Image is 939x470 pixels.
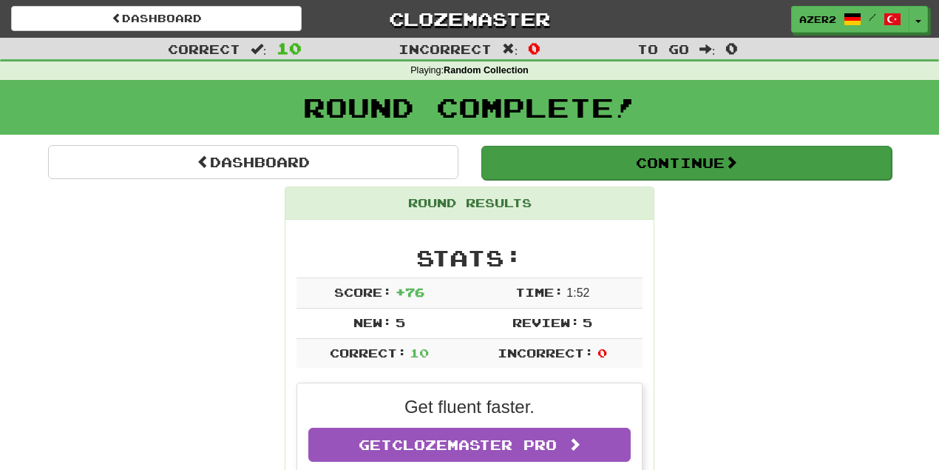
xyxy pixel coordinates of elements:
span: Incorrect [399,41,492,56]
span: / [869,12,876,22]
span: 10 [277,39,302,57]
span: To go [637,41,689,56]
span: Incorrect: [498,346,594,360]
span: 1 : 52 [566,286,589,299]
a: Dashboard [48,145,458,179]
h1: Round Complete! [5,93,934,122]
a: GetClozemaster Pro [308,428,631,462]
span: : [251,43,267,56]
span: Correct: [330,346,407,360]
p: Get fluent faster. [308,395,631,420]
a: azer2 / [791,6,909,33]
strong: Random Collection [444,65,529,75]
span: 5 [396,315,405,329]
span: 5 [583,315,592,329]
h2: Stats: [296,246,643,270]
span: 0 [597,346,607,360]
div: Round Results [285,187,654,220]
a: Dashboard [11,6,302,31]
span: azer2 [799,13,836,26]
span: Review: [512,315,580,329]
a: Clozemaster [324,6,614,32]
span: 0 [528,39,540,57]
span: : [699,43,716,56]
span: Correct [168,41,240,56]
span: Time: [515,285,563,299]
span: + 76 [396,285,424,299]
button: Continue [481,146,892,180]
span: 10 [410,346,429,360]
span: Score: [334,285,392,299]
span: 0 [725,39,738,57]
span: : [502,43,518,56]
span: Clozemaster Pro [392,437,557,453]
span: New: [353,315,392,329]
